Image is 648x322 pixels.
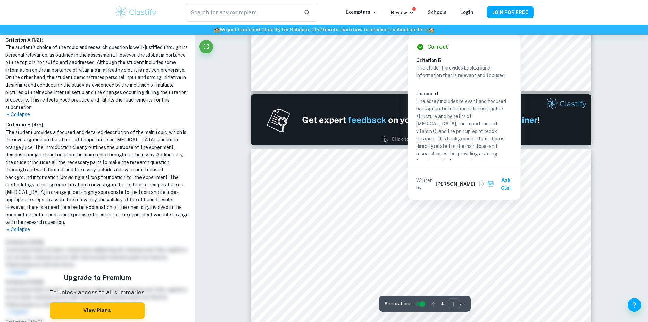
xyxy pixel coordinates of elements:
[50,302,145,319] button: View Plans
[486,174,517,194] button: Ask Clai
[427,43,448,51] h6: Correct
[416,57,518,64] h6: Criterion B
[428,27,434,32] span: 🏫
[487,181,494,187] img: clai.svg
[5,226,189,233] p: Collapse
[460,10,473,15] a: Login
[477,179,486,189] button: View full profile
[251,94,591,145] img: Ad
[416,97,512,165] p: The essay includes relevant and focused background information, discussing the structure and bene...
[5,121,189,128] h6: Criterion B [ 4 / 6 ]:
[487,6,534,18] button: JOIN FOR FREE
[460,301,465,307] span: / 16
[5,128,189,226] h1: The student provides a focused and detailed description of the main topic, which is the investiga...
[1,26,647,33] h6: We just launched Clastify for Schools. Click to learn how to become a school partner.
[384,300,412,307] span: Annotations
[416,177,435,191] p: Written by
[214,27,220,32] span: 🏫
[199,40,213,53] button: Fullscreen
[50,273,145,283] h5: Upgrade to Premium
[416,90,512,97] h6: Comment
[436,180,475,188] h6: [PERSON_NAME]
[5,36,189,44] h6: Criterion A [ 1 / 2 ]:
[5,44,189,111] h1: The student's choice of the topic and research question is well-justified through its personal re...
[628,298,641,312] button: Help and Feedback
[186,3,298,22] input: Search for any exemplars...
[416,64,512,79] p: The student provides background information that is relevant and focused
[115,5,158,19] img: Clastify logo
[5,111,189,118] p: Collapse
[391,9,414,16] p: Review
[50,288,145,297] p: To unlock access to all summaries
[428,10,447,15] a: Schools
[346,8,377,16] p: Exemplars
[323,27,334,32] a: here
